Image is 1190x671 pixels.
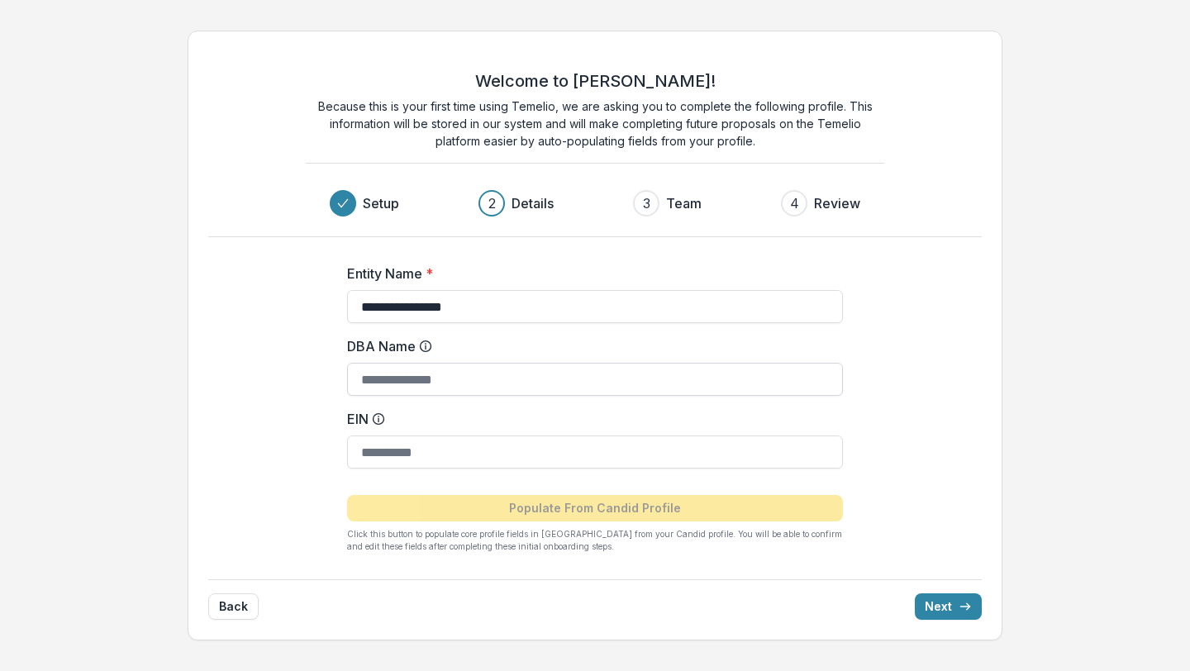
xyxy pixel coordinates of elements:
[814,193,860,213] h3: Review
[347,495,843,521] button: Populate From Candid Profile
[666,193,702,213] h3: Team
[306,98,884,150] p: Because this is your first time using Temelio, we are asking you to complete the following profil...
[347,264,833,283] label: Entity Name
[347,409,833,429] label: EIN
[208,593,259,620] button: Back
[512,193,554,213] h3: Details
[330,190,860,217] div: Progress
[475,71,716,91] h2: Welcome to [PERSON_NAME]!
[488,193,496,213] div: 2
[915,593,982,620] button: Next
[347,336,833,356] label: DBA Name
[643,193,650,213] div: 3
[347,528,843,553] p: Click this button to populate core profile fields in [GEOGRAPHIC_DATA] from your Candid profile. ...
[790,193,799,213] div: 4
[363,193,399,213] h3: Setup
